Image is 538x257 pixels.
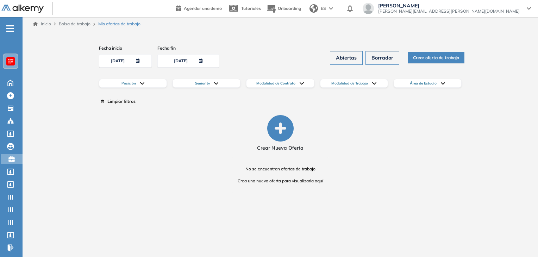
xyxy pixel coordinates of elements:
[336,54,357,62] span: Abiertas
[98,21,140,27] span: Mis ofertas de trabajo
[121,81,137,86] span: Posición
[99,54,152,68] button: [DATE]
[413,55,459,61] span: Crear oferta de trabajo
[176,4,222,12] a: Agendar una demo
[257,115,304,152] button: Crear Nueva Oferta
[257,144,304,152] span: Crear Nueva Oferta
[157,45,222,51] span: Fecha fin
[441,82,445,85] img: Ícono de flecha
[256,81,297,86] span: Modalidad de Contrato
[59,21,90,26] span: Bolsa de trabajo
[408,52,464,63] button: Crear oferta de trabajo
[231,178,330,184] span: Crea una nueva oferta para visualizarla aquí
[246,79,314,88] div: Modalidad de Contrato
[394,79,462,88] div: Área de Estudio
[329,7,333,10] img: arrow
[267,1,301,16] button: Onboarding
[321,5,326,12] span: ES
[278,6,301,11] span: Onboarding
[99,45,155,51] span: Fecha inicio
[140,82,144,85] img: Ícono de flecha
[410,81,438,86] span: Área de Estudio
[33,21,51,27] a: Inicio
[378,3,520,8] span: [PERSON_NAME]
[330,51,363,65] button: Abiertas
[309,4,318,13] img: world
[99,79,167,88] div: Posición
[214,82,218,85] img: Ícono de flecha
[331,81,369,86] span: Modalidad de Trabajo
[371,54,393,62] span: Borrador
[241,6,261,11] span: Tutoriales
[372,82,376,85] img: Ícono de flecha
[195,81,211,86] span: Seniority
[173,79,240,88] div: Seniority
[378,8,520,14] span: [PERSON_NAME][EMAIL_ADDRESS][PERSON_NAME][DOMAIN_NAME]
[1,5,44,13] img: Logo
[231,166,330,172] span: No se encuentran ofertas de trabajo
[184,6,222,11] span: Agendar una demo
[320,79,388,88] div: Modalidad de Trabajo
[157,54,219,68] button: [DATE]
[96,96,140,107] button: Limpiar filtros
[8,58,13,64] img: https://assets.alkemy.org/workspaces/620/d203e0be-08f6-444b-9eae-a92d815a506f.png
[365,51,399,65] button: Borrador
[300,82,304,85] img: Ícono de flecha
[6,28,14,29] i: -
